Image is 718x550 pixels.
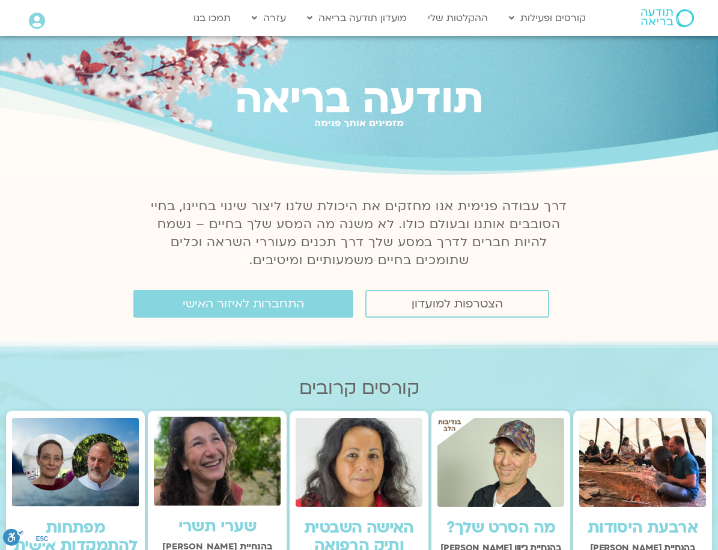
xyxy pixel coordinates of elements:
[412,297,503,310] span: הצטרפות למועדון
[246,7,292,29] a: עזרה
[183,297,304,310] span: התחברות לאיזור האישי
[133,290,353,318] a: התחברות לאיזור האישי
[144,198,574,270] p: דרך עבודה פנימית אנו מחזקים את היכולת שלנו ליצור שינוי בחיינו, בחיי הסובבים אותנו ובעולם כולו. לא...
[178,516,257,537] a: שערי תשרי
[422,7,494,29] a: ההקלטות שלי
[365,290,549,318] a: הצטרפות למועדון
[301,7,413,29] a: מועדון תודעה בריאה
[503,7,592,29] a: קורסים ופעילות
[641,9,694,27] img: תודעה בריאה
[588,517,698,539] a: ארבעת היסודות
[446,517,556,539] a: מה הסרט שלך?
[6,378,712,399] h2: קורסים קרובים
[187,7,237,29] a: תמכו בנו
